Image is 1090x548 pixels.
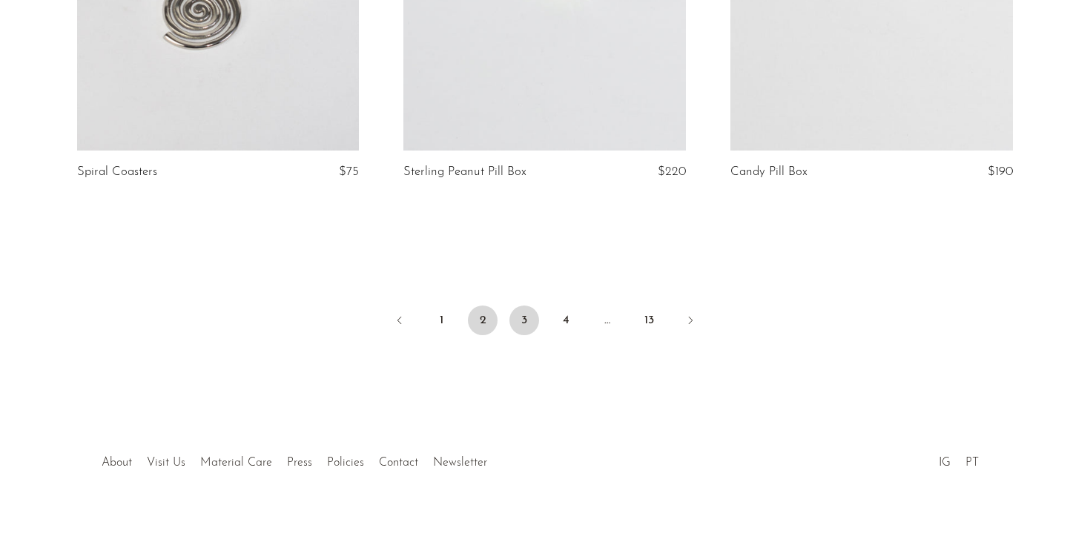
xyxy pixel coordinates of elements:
[339,165,359,178] span: $75
[102,457,132,469] a: About
[939,457,951,469] a: IG
[634,306,664,335] a: 13
[988,165,1013,178] span: $190
[327,457,364,469] a: Policies
[77,165,157,179] a: Spiral Coasters
[931,445,986,473] ul: Social Medias
[200,457,272,469] a: Material Care
[965,457,979,469] a: PT
[468,306,498,335] span: 2
[509,306,539,335] a: 3
[730,165,807,179] a: Candy Pill Box
[94,445,495,473] ul: Quick links
[426,306,456,335] a: 1
[403,165,526,179] a: Sterling Peanut Pill Box
[676,306,705,338] a: Next
[287,457,312,469] a: Press
[592,306,622,335] span: …
[147,457,185,469] a: Visit Us
[658,165,686,178] span: $220
[551,306,581,335] a: 4
[385,306,414,338] a: Previous
[379,457,418,469] a: Contact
